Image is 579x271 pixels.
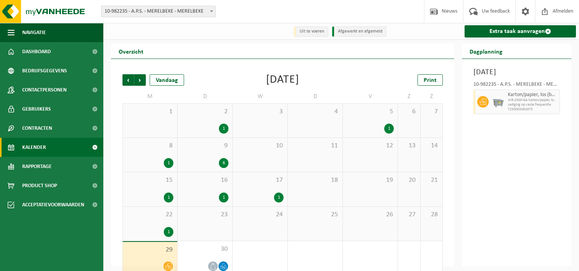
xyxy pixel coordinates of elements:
[424,211,439,219] span: 28
[508,107,558,112] span: T250002082973
[22,119,52,138] span: Contracten
[473,67,560,78] h3: [DATE]
[418,74,443,86] a: Print
[236,176,284,184] span: 17
[22,100,51,119] span: Gebruikers
[233,90,288,103] td: W
[150,74,184,86] div: Vandaag
[127,246,173,254] span: 29
[22,42,51,61] span: Dashboard
[508,92,558,98] span: Karton/papier, los (bedrijven)
[164,193,173,202] div: 1
[508,98,558,103] span: WB-2500-GA karton/papier, los (bedrijven)
[424,142,439,150] span: 14
[181,108,228,116] span: 2
[22,157,52,176] span: Rapportage
[178,90,233,103] td: D
[292,142,339,150] span: 11
[127,108,173,116] span: 1
[424,108,439,116] span: 7
[181,176,228,184] span: 16
[127,176,173,184] span: 15
[164,158,173,168] div: 1
[343,90,398,103] td: V
[266,74,299,86] div: [DATE]
[236,142,284,150] span: 10
[465,25,576,38] a: Extra taak aanvragen
[347,108,394,116] span: 5
[424,176,439,184] span: 21
[236,108,284,116] span: 3
[181,211,228,219] span: 23
[398,90,421,103] td: Z
[22,80,67,100] span: Contactpersonen
[421,90,443,103] td: Z
[219,193,228,202] div: 1
[127,211,173,219] span: 22
[181,142,228,150] span: 9
[22,138,46,157] span: Kalender
[347,211,394,219] span: 26
[111,44,151,59] h2: Overzicht
[508,103,558,107] span: Lediging op vaste frequentie
[347,176,394,184] span: 19
[127,142,173,150] span: 8
[462,44,510,59] h2: Dagplanning
[332,26,387,37] li: Afgewerkt en afgemeld
[164,227,173,237] div: 1
[402,211,416,219] span: 27
[288,90,343,103] td: D
[134,74,146,86] span: Volgende
[292,108,339,116] span: 4
[473,82,560,90] div: 10-982235 - A.P.S. - MERELBEKE - MERELBEKE
[402,108,416,116] span: 6
[219,124,228,134] div: 1
[402,142,416,150] span: 13
[22,23,46,42] span: Navigatie
[347,142,394,150] span: 12
[122,90,178,103] td: M
[236,211,284,219] span: 24
[402,176,416,184] span: 20
[493,96,504,108] img: WB-2500-GAL-GY-01
[22,195,84,214] span: Acceptatievoorwaarden
[181,245,228,253] span: 30
[122,74,134,86] span: Vorige
[292,211,339,219] span: 25
[384,124,394,134] div: 1
[22,61,67,80] span: Bedrijfsgegevens
[101,6,215,17] span: 10-982235 - A.P.S. - MERELBEKE - MERELBEKE
[424,77,437,83] span: Print
[22,176,57,195] span: Product Shop
[274,193,284,202] div: 1
[292,176,339,184] span: 18
[219,158,228,168] div: 6
[294,26,328,37] li: Uit te voeren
